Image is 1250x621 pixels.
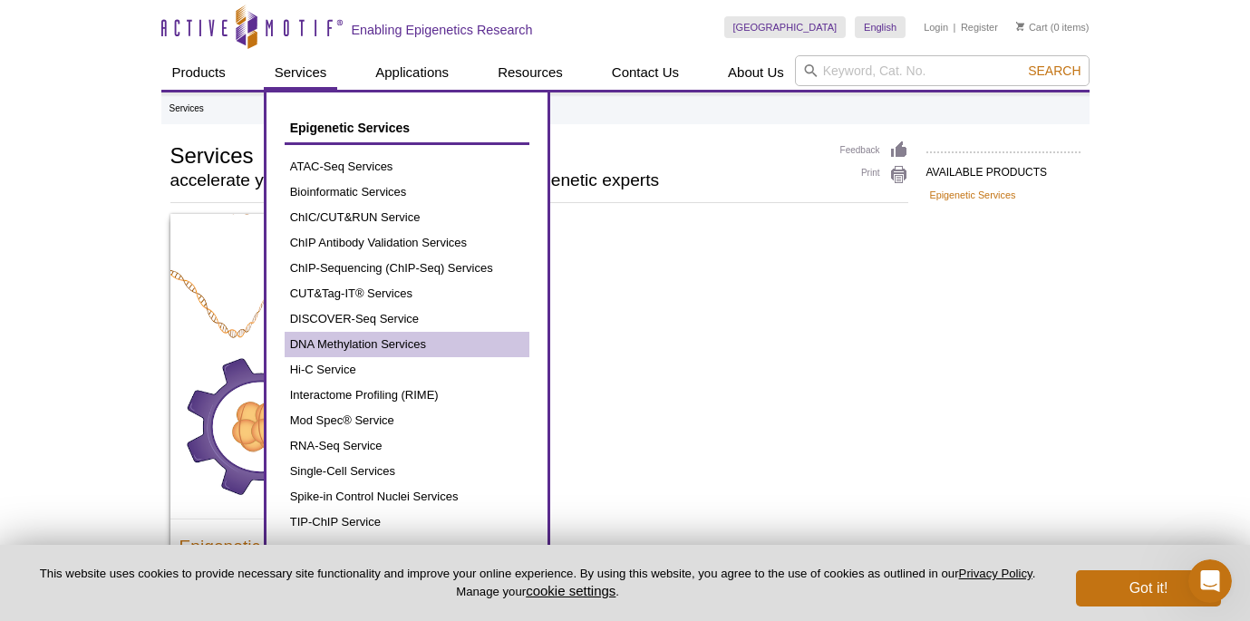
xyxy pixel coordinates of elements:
a: Single-Cell Services [285,459,529,484]
h1: Services [170,141,822,168]
img: Active Motif End-to-end Epigenetic Services [170,214,532,519]
button: cookie settings [526,583,615,598]
h2: Enabling Epigenetics Research [352,22,533,38]
a: Login [924,21,948,34]
a: DISCOVER-Seq Service [285,306,529,332]
a: Hi-C Service [285,357,529,383]
span: Epigenetic Services [290,121,410,135]
a: Products [161,55,237,90]
li: Services [170,103,204,113]
a: ChIP Antibody Validation Services [285,230,529,256]
a: Mod Spec® Service [285,408,529,433]
h2: accelerate your research with the help of our epigenetic experts [170,172,822,189]
a: Print [840,165,908,185]
a: Epigenetic Services [930,187,1016,203]
li: (0 items) [1016,16,1090,38]
a: Bioinformatic Services [285,180,529,205]
input: Keyword, Cat. No. [795,55,1090,86]
button: Search [1022,63,1086,79]
a: TIP-ChIP Service [285,509,529,535]
a: English [855,16,906,38]
p: This website uses cookies to provide necessary site functionality and improve your online experie... [29,566,1046,600]
a: [GEOGRAPHIC_DATA] [724,16,847,38]
button: Got it! [1076,570,1221,606]
a: Applications [364,55,460,90]
h3: Epigenetic Services [179,529,523,556]
a: Epigenetic Services [285,111,529,145]
a: Interactome Profiling (RIME) [285,383,529,408]
a: Register [961,21,998,34]
h2: AVAILABLE PRODUCTS [926,151,1080,184]
a: RNA-Seq Service [285,433,529,459]
a: ChIP-Sequencing (ChIP-Seq) Services [285,256,529,281]
iframe: Intercom live chat [1188,559,1232,603]
a: Resources [487,55,574,90]
a: Cart [1016,21,1048,34]
li: | [954,16,956,38]
a: Active Motif End-to-end Epigenetic Services Epigenetic Services Custom chromatin and DNA Methylat... [170,214,532,601]
a: DNA Methylation Services [285,332,529,357]
a: Feedback [840,141,908,160]
a: Services [264,55,338,90]
a: ChIC/CUT&RUN Service [285,205,529,230]
img: Your Cart [1016,22,1024,31]
a: About Us [717,55,795,90]
a: Spike-in Control Nuclei Services [285,484,529,509]
a: Privacy Policy [959,567,1032,580]
a: Contact Us [601,55,690,90]
span: Search [1028,63,1080,78]
a: CUT&Tag-IT® Services [285,281,529,306]
a: ATAC-Seq Services [285,154,529,180]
